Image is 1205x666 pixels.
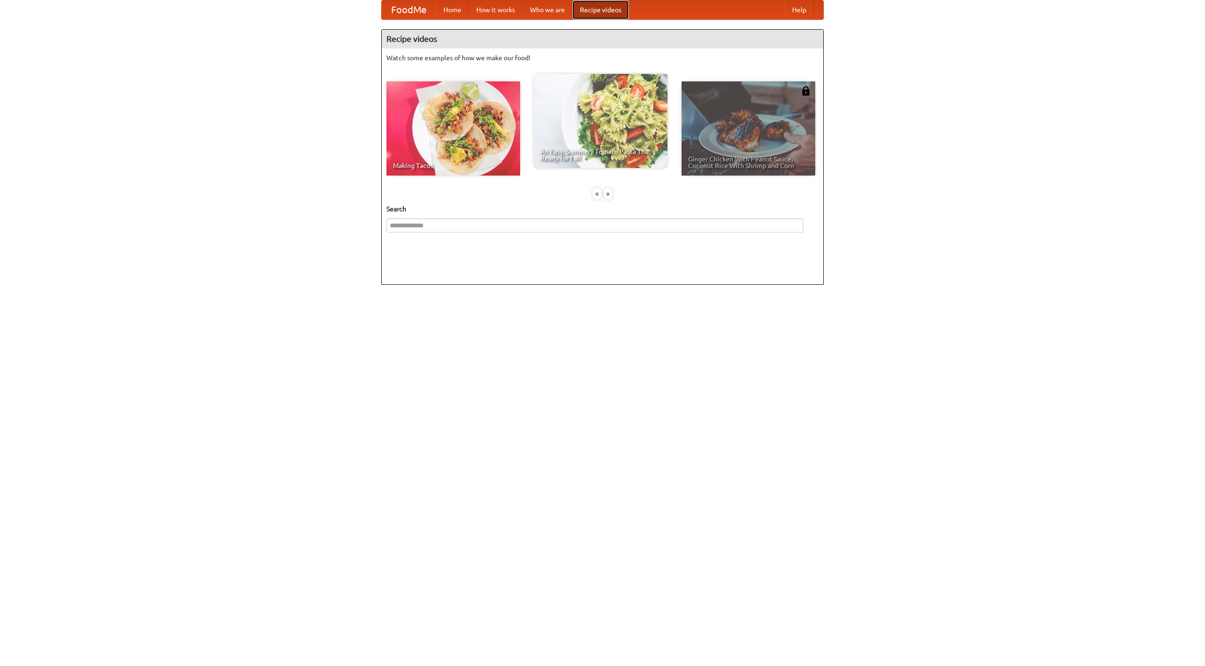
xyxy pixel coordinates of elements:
a: Making Tacos [386,81,520,176]
span: An Easy, Summery Tomato Pasta That's Ready for Fall [540,148,661,161]
span: Making Tacos [393,162,514,169]
img: 483408.png [801,86,811,96]
h5: Search [386,204,819,214]
a: Help [785,0,814,19]
a: Who we are [522,0,572,19]
a: How it works [469,0,522,19]
a: Home [436,0,469,19]
div: » [604,188,612,200]
h4: Recipe videos [382,30,823,48]
a: Recipe videos [572,0,629,19]
p: Watch some examples of how we make our food! [386,53,819,63]
a: An Easy, Summery Tomato Pasta That's Ready for Fall [534,74,667,168]
div: « [593,188,601,200]
a: FoodMe [382,0,436,19]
